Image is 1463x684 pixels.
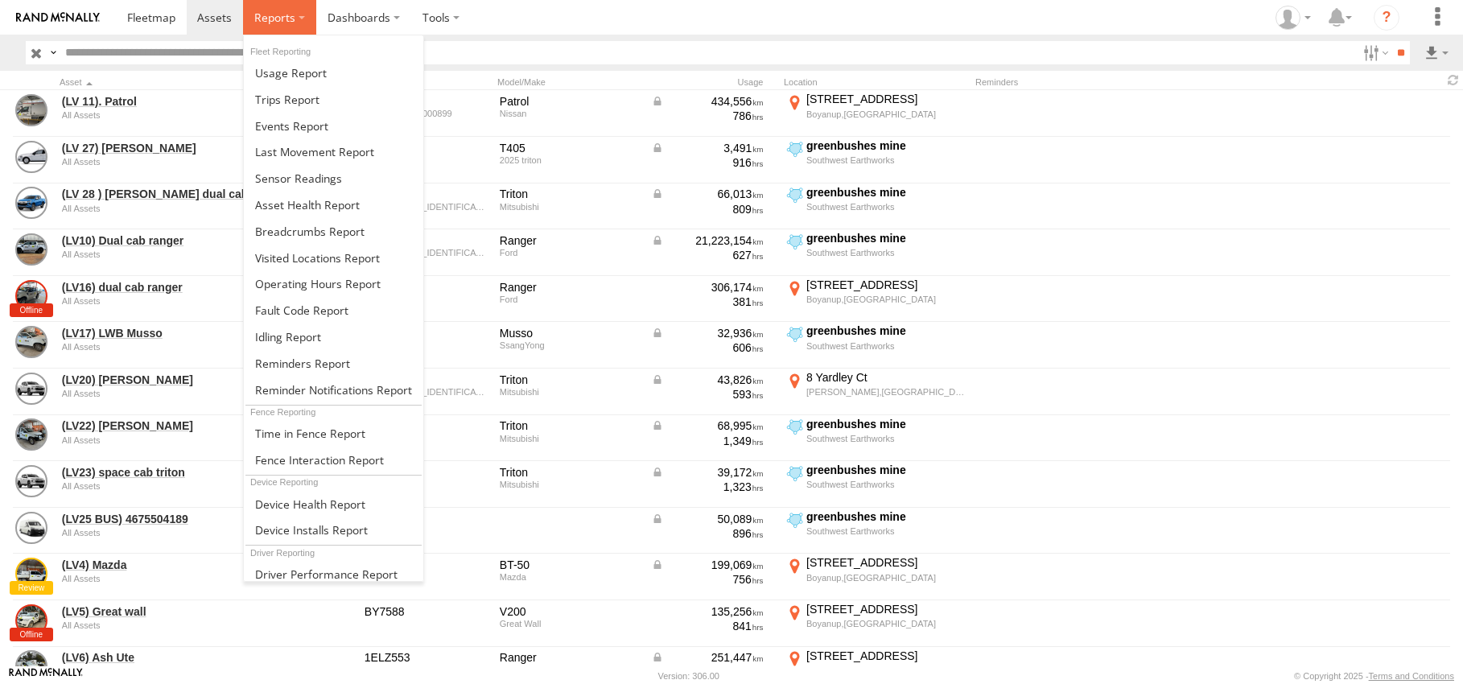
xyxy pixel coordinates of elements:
a: Idling Report [244,323,423,350]
i: ? [1374,5,1399,31]
div: Triton [500,373,640,387]
div: Ford [500,665,640,674]
div: undefined [62,574,282,583]
div: 593 [651,387,764,402]
div: 841 [651,619,764,633]
label: Click to View Current Location [784,323,969,367]
div: undefined [62,157,282,167]
div: Boyanup,[GEOGRAPHIC_DATA] [806,294,966,305]
a: View Asset Details [15,141,47,173]
a: (LV20) [PERSON_NAME] [62,373,282,387]
a: (LV22) [PERSON_NAME] [62,418,282,433]
a: Asset Operating Hours Report [244,270,423,297]
div: greenbushes mine [806,417,966,431]
div: Data from Vehicle CANbus [651,94,764,109]
div: 1IKW633 [365,187,488,201]
div: Mitsubishi [500,387,640,397]
a: Fence Interaction Report [244,447,423,473]
div: Mitsubishi [500,480,640,489]
div: undefined [62,249,282,259]
div: 1GIF034 [365,233,488,248]
a: Visited Locations Report [244,245,423,271]
a: (LV4) Mazda [62,558,282,572]
div: Southwest Earthworks [806,247,966,258]
div: Southwest Earthworks [806,525,966,537]
label: Click to View Current Location [784,92,969,135]
div: © Copyright 2025 - [1294,671,1454,681]
a: Usage Report [244,60,423,86]
a: View Asset Details [15,418,47,451]
a: (LV25 BUS) 4675504189 [62,512,282,526]
a: (LV10) Dual cab ranger [62,233,282,248]
a: (LV23) space cab triton [62,465,282,480]
div: [STREET_ADDRESS] [806,649,966,663]
a: View Asset Details [15,650,47,682]
label: Search Query [47,41,60,64]
div: 606 [651,340,764,355]
div: Southwest Earthworks [806,340,966,352]
div: V200 [500,604,640,619]
a: Trips Report [244,86,423,113]
div: Data from Vehicle CANbus [651,650,764,665]
div: 809 [651,202,764,216]
div: Southwest Earthworks [806,433,966,444]
div: BY7588 [365,604,488,619]
a: Fault Code Report [244,297,423,323]
div: Triton [500,418,640,433]
div: Ranger [500,280,640,295]
div: greenbushes mine [806,323,966,338]
a: Sensor Readings [244,165,423,192]
div: Musso [500,326,640,340]
a: Reminders Report [244,350,423,377]
div: Data from Vehicle CANbus [651,187,764,201]
div: Ford [500,295,640,304]
a: View Asset Details [15,512,47,544]
a: Full Events Report [244,113,423,139]
div: Southwest Earthworks [806,155,966,166]
div: greenbushes mine [806,463,966,477]
div: undefined [62,481,282,491]
div: Reminders [975,76,1216,88]
a: View Asset Details [15,280,47,312]
div: Mitsubishi [500,434,640,443]
div: SsangYong [500,340,640,350]
label: Click to View Current Location [784,138,969,182]
div: 756 [651,572,764,587]
a: Terms and Conditions [1369,671,1454,681]
label: Click to View Current Location [784,509,969,553]
div: 896 [651,526,764,541]
div: 1IAO991 [365,418,488,433]
div: MMAYLKK10PH025060 [365,387,488,397]
a: Breadcrumbs Report [244,218,423,245]
div: Triton [500,187,640,201]
div: [STREET_ADDRESS] [806,278,966,292]
div: Model/Make [497,76,642,88]
div: Data from Vehicle CANbus [651,465,764,480]
div: Triton [500,465,640,480]
div: Rego./Vin [362,76,491,88]
div: undefined [62,389,282,398]
div: Boyanup,[GEOGRAPHIC_DATA] [806,665,966,676]
img: rand-logo.svg [16,12,100,23]
div: [STREET_ADDRESS] [806,92,966,106]
div: [STREET_ADDRESS] [806,555,966,570]
div: JTFST22P300012592 [365,202,488,212]
div: 958 [651,665,764,679]
label: Click to View Current Location [784,417,969,460]
div: Ford [500,248,640,258]
a: (LV6) Ash Ute [62,650,282,665]
div: 306,174 [651,280,764,295]
div: MPBUMFF50HX136828 [365,248,488,258]
div: 381 [651,295,764,309]
div: Boyanup,[GEOGRAPHIC_DATA] [806,109,966,120]
div: Data from Vehicle CANbus [651,141,764,155]
a: Driver Performance Report [244,561,423,587]
a: (LV17) LWB Musso [62,326,282,340]
div: JNIUCNY6140000899 [365,109,488,118]
div: 1,323 [651,480,764,494]
a: (LV 11). Patrol [62,94,282,109]
label: Search Filter Options [1357,41,1391,64]
div: Nissan [500,109,640,118]
div: Location [784,76,969,88]
div: Boyanup,[GEOGRAPHIC_DATA] [806,618,966,629]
